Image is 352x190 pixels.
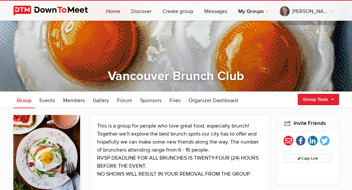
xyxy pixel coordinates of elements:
[93,97,109,104] span: Gallery
[89,91,112,108] a: Gallery
[199,1,233,21] a: Messages
[126,1,157,21] a: Discover
[101,1,125,21] a: Home
[17,97,31,104] span: Group
[284,115,332,131] h2: Invite Friends
[166,91,184,108] a: Files
[39,97,55,104] span: Events
[97,122,263,178] p: This is a group for people who love great food, especially brunch! Together we'll explore the bes...
[169,97,181,104] span: Files
[13,6,98,16] img: DownToMeet
[189,97,238,104] span: Organizer Dashboard
[157,1,199,21] a: Create group
[284,154,332,163] button: Copy Link
[298,156,318,161] span: Copy Link
[13,91,35,108] a: Group
[36,91,58,108] a: Events
[274,1,339,21] a: [PERSON_NAME]
[140,97,161,104] span: Sponsors
[114,91,135,108] a: Forum
[137,91,165,108] a: Sponsors
[63,97,85,104] span: Members
[117,97,132,104] span: Forum
[298,94,339,105] a: Group Tools
[233,1,274,21] a: My Groups
[60,91,88,108] a: Members
[185,91,241,108] a: Organizer Dashboard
